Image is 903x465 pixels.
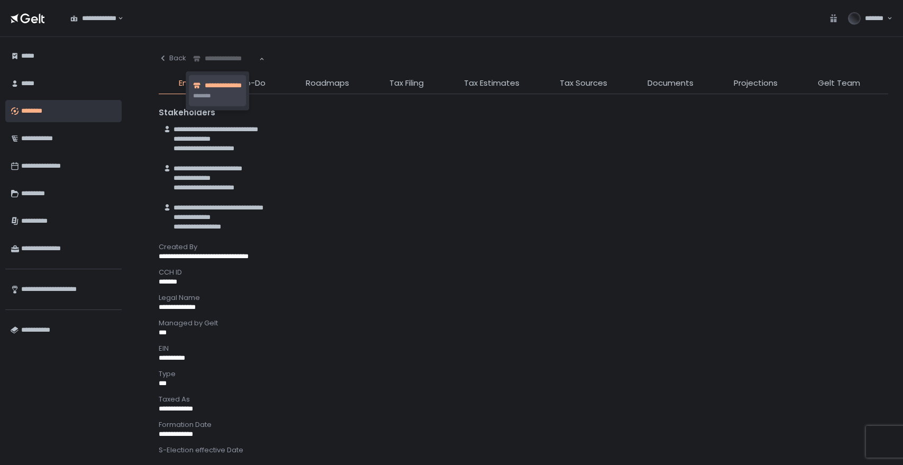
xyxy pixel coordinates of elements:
div: Legal Name [159,293,888,303]
span: Tax Estimates [464,77,519,89]
button: Back [159,48,186,69]
span: Tax Filing [389,77,424,89]
div: Type [159,369,888,379]
span: Tax Sources [560,77,607,89]
span: Roadmaps [306,77,349,89]
span: Entity [179,77,200,89]
span: Projections [734,77,778,89]
span: To-Do [241,77,266,89]
div: Taxed As [159,395,888,404]
div: Search for option [186,48,264,70]
span: Gelt Team [818,77,860,89]
div: EIN [159,344,888,353]
div: Formation Date [159,420,888,430]
input: Search for option [193,53,258,64]
div: CCH ID [159,268,888,277]
input: Search for option [116,13,117,24]
div: S-Election effective Date [159,445,888,455]
div: Search for option [63,7,123,30]
span: Documents [647,77,694,89]
div: Back [159,53,186,63]
div: Created By [159,242,888,252]
div: Managed by Gelt [159,318,888,328]
div: Stakeholders [159,107,888,119]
